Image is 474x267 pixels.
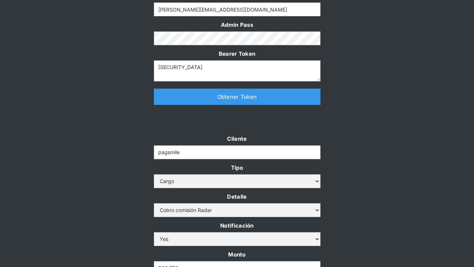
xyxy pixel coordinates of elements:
label: Admin Pass [154,20,320,30]
a: Obtener Token [154,89,320,105]
input: Example Text [154,3,320,16]
label: Bearer Token [154,49,320,59]
label: Tipo [154,163,320,173]
label: Detalle [154,192,320,202]
input: Example Text [154,145,320,159]
label: Notificación [154,221,320,230]
label: Monto [154,250,320,259]
label: Cliente [154,134,320,144]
